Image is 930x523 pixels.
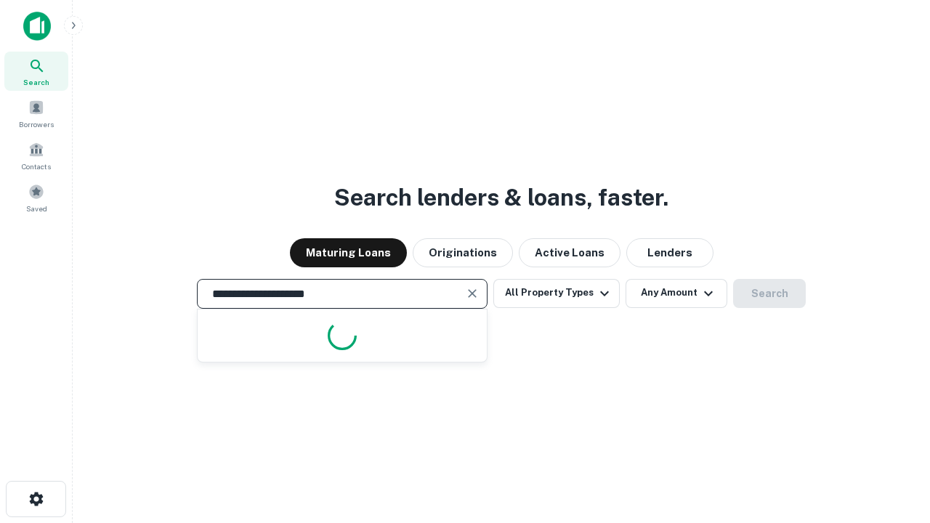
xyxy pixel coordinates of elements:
[4,178,68,217] a: Saved
[334,180,668,215] h3: Search lenders & loans, faster.
[290,238,407,267] button: Maturing Loans
[519,238,620,267] button: Active Loans
[26,203,47,214] span: Saved
[22,161,51,172] span: Contacts
[4,136,68,175] a: Contacts
[626,279,727,308] button: Any Amount
[23,12,51,41] img: capitalize-icon.png
[4,94,68,133] a: Borrowers
[19,118,54,130] span: Borrowers
[413,238,513,267] button: Originations
[857,407,930,477] iframe: Chat Widget
[493,279,620,308] button: All Property Types
[626,238,713,267] button: Lenders
[462,283,482,304] button: Clear
[4,52,68,91] a: Search
[23,76,49,88] span: Search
